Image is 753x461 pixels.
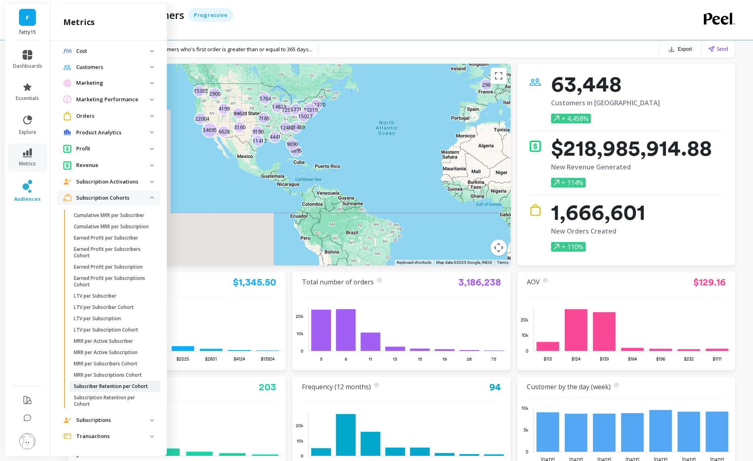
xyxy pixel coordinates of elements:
[665,44,695,55] button: Export
[13,63,42,69] span: dashboards
[291,124,305,131] p: 11489
[63,129,71,136] img: navigation item icon
[302,277,374,286] a: Total number of orders
[76,178,150,186] p: Subscription Activations
[298,113,312,120] p: 15027
[63,161,71,169] img: navigation item icon
[551,227,645,235] p: New Orders Created
[458,276,501,288] a: 3,186,238
[259,115,270,122] p: 7185
[74,315,121,322] p: LTV per Subscription
[551,163,712,171] p: New Revenue Generated
[76,145,150,153] p: Profit
[76,416,150,424] p: Subscriptions
[76,129,150,137] p: Product Analytics
[311,101,325,108] p: 11370
[194,88,208,94] p: 15302
[491,68,507,84] button: Toggle fullscreen view
[76,96,150,104] p: Marketing Performance
[551,242,586,252] p: + 110%
[63,48,71,54] img: navigation item icon
[551,178,586,188] p: + 114%
[74,361,137,367] p: MRR per Subscribers Cohort
[76,161,150,169] p: Revenue
[76,47,150,55] p: Cost
[74,338,133,344] p: MRR per Active Subscriber
[14,196,41,202] span: audiences
[13,29,42,35] p: fatty15
[291,147,302,154] p: 6895
[234,124,245,131] p: 3160
[551,114,591,123] p: + 4,458%
[188,8,233,22] div: Progressive
[74,212,144,219] p: Cumulative MRR per Subscriber
[281,124,295,131] p: 12482
[150,196,154,199] img: down caret icon
[63,17,95,28] h2: metrics
[74,235,138,241] p: Earned Profit per Subscriber
[76,63,150,71] p: Customers
[209,90,220,97] p: 2900
[397,260,431,265] button: Keyboard shortcuts
[19,161,36,167] span: metrics
[708,45,728,53] button: Send
[282,106,296,113] p: 12914
[497,260,508,265] a: Terms (opens in new tab)
[529,140,541,152] img: icon
[287,141,298,148] p: 9690
[717,45,728,53] span: Send
[302,382,371,391] a: Frequency (12 months)
[272,103,287,110] p: 14823
[218,105,230,112] p: 4199
[19,129,36,136] span: explore
[150,82,154,84] img: down caret icon
[19,433,35,449] img: profile picture
[74,394,151,407] p: Subscription Retention per Cohort
[76,79,150,87] p: Marketing
[529,76,541,88] img: icon
[529,204,541,216] img: icon
[491,240,507,256] button: Map camera controls
[304,106,318,113] p: 32319
[76,112,150,120] p: Orders
[150,435,154,438] img: down caret icon
[63,144,71,153] img: navigation item icon
[551,99,660,106] p: Customers in [GEOGRAPHIC_DATA]
[150,164,154,167] img: down caret icon
[150,181,154,183] img: down caret icon
[63,433,71,439] img: navigation item icon
[63,417,71,423] img: navigation item icon
[489,381,501,393] a: 94
[74,349,137,356] p: MRR per Active Subscription
[63,95,71,104] img: navigation item icon
[218,128,230,135] p: 6628
[551,76,660,92] p: 63,448
[63,179,71,184] img: navigation item icon
[260,95,271,102] p: 5784
[259,381,276,393] a: 203
[253,128,264,135] p: 9190
[527,277,540,286] a: AOV
[153,46,312,53] span: Customers who's first order is greater than or equal to 365 days ...
[150,50,154,52] img: down caret icon
[74,372,142,378] p: MRR per Subscriptions Cohort
[16,95,39,102] span: essentials
[270,134,281,140] p: 4441
[203,127,217,134] p: 34695
[74,275,151,288] p: Earned Profit per Subscriptions Cohort
[233,276,276,288] a: $1,345.50
[74,223,149,230] p: Cumulative MRR per Subscription
[196,115,210,122] p: 22004
[233,110,245,117] p: 9462
[63,112,71,120] img: navigation item icon
[150,131,154,134] img: down caret icon
[150,66,154,68] img: down caret icon
[693,276,726,288] a: $129.16
[150,98,154,101] img: down caret icon
[74,246,151,259] p: Earned Profit per Subscribers Cohort
[291,106,302,113] p: 5771
[63,194,71,202] img: navigation item icon
[150,115,154,117] img: down caret icon
[551,204,645,220] p: 1,666,601
[76,432,150,440] p: Transactions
